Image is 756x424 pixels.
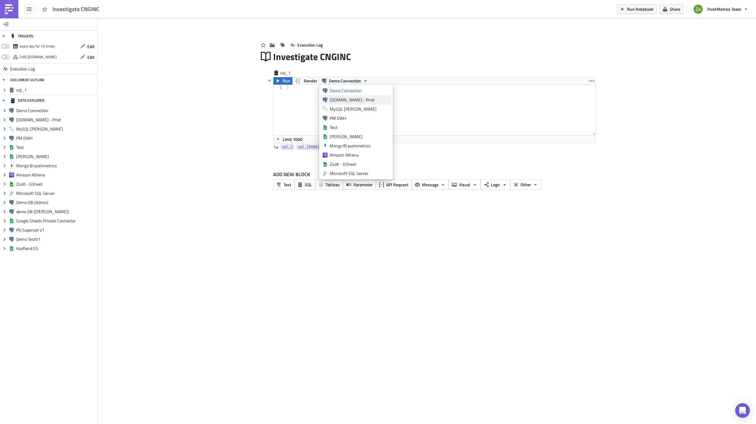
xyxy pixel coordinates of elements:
button: Share [660,4,683,14]
img: PushMetrics [4,4,14,14]
button: API Request [376,180,412,190]
span: Message [422,181,438,188]
span: API Request [386,181,408,188]
button: Execution Log [287,40,326,50]
button: Message [412,180,449,190]
button: Hide content [266,77,273,84]
span: Logic [491,181,500,188]
button: Tableau [315,180,343,190]
span: sql_1 [280,70,305,76]
span: Test [16,145,96,150]
div: Test [330,124,389,131]
div: [PERSON_NAME] [330,134,389,140]
div: DATA EXPLORER [10,95,44,106]
div: every day for 10 times [20,42,55,51]
div: Mongo BI pushmetrics [330,143,389,149]
button: Visual [449,180,481,190]
span: Google Sheets Private Connector [16,218,96,224]
button: Render [292,77,320,85]
span: PG Superset V1 [16,227,96,233]
span: SQL [305,181,312,188]
div: PM DWH [330,115,389,121]
span: sql_1 [282,144,293,150]
div: TRIGGERS [10,31,33,42]
div: Zsolt - GSheet [330,161,389,167]
button: Logic [480,180,510,190]
button: Limit 1000 [273,135,305,143]
button: Demo Connection [320,77,370,85]
button: Run Notebook [617,4,656,14]
div: Demo Connection [330,88,389,94]
span: Text [284,181,291,188]
button: Edit [77,42,98,51]
div: [DOMAIN_NAME] - Prod [330,97,389,103]
span: [PERSON_NAME] [16,154,96,159]
button: Text [273,180,295,190]
a: sql_1 [280,144,295,150]
span: Visual [459,181,470,188]
span: Zsolt - GSheet [16,181,96,187]
span: sql_[DOMAIN_NAME] [298,144,334,150]
div: Open Intercom Messenger [735,403,750,418]
button: SQL [294,180,315,190]
span: Other [521,181,531,188]
span: Render [304,77,317,85]
span: Execution Log [10,63,35,74]
span: Investigate CNGINC [273,50,352,64]
button: Other [510,180,541,190]
span: Edit [87,54,95,60]
span: sql_1 [16,87,96,93]
label: ADD NEW BLOCK [273,171,596,178]
span: Demo Test01 [16,237,96,242]
span: Mongo BI pushmetrics [16,163,96,168]
span: Run Notebook [627,6,653,12]
span: Demo Connection [329,77,361,85]
div: 1 [273,85,286,90]
div: Microsoft SQL Server [330,170,389,176]
span: Execution Log [297,42,323,48]
div: MySQL [PERSON_NAME] [330,106,389,112]
span: demo DB ([PERSON_NAME]) [16,209,96,214]
span: Amazon Athena [16,172,96,178]
span: MySQL [PERSON_NAME] [16,126,96,132]
span: Edit [87,43,95,50]
button: Parameter [343,180,376,190]
span: Tableau [325,181,340,188]
img: Avatar [693,4,703,14]
div: Amazon Athena [330,152,389,158]
span: Limit 1000 [283,136,303,142]
span: Demo Connection [16,108,96,113]
span: PushMetrics Team [707,6,741,12]
span: Kaufland GS [16,246,96,251]
span: [DOMAIN_NAME] - Prod [16,117,96,123]
span: Share [670,6,680,12]
div: https://pushmetrics.io/api/v1/report/75rQgxwlZ4/webhook?token=34bc62636e5846b3ad3f14158fa05be1 [20,52,57,62]
div: DOCUMENT OUTLINE [10,74,44,85]
span: Investigate CNGINC [52,5,100,13]
span: Parameter [353,181,373,188]
button: PushMetrics Team [690,2,751,16]
span: PM DWH [16,135,96,141]
span: Demo DB (Admin) [16,200,96,205]
button: Edit [77,52,98,62]
span: Microsoft SQL Server [16,191,96,196]
a: sql_[DOMAIN_NAME] [296,144,336,150]
button: Run [273,77,292,85]
span: Run [283,77,290,85]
